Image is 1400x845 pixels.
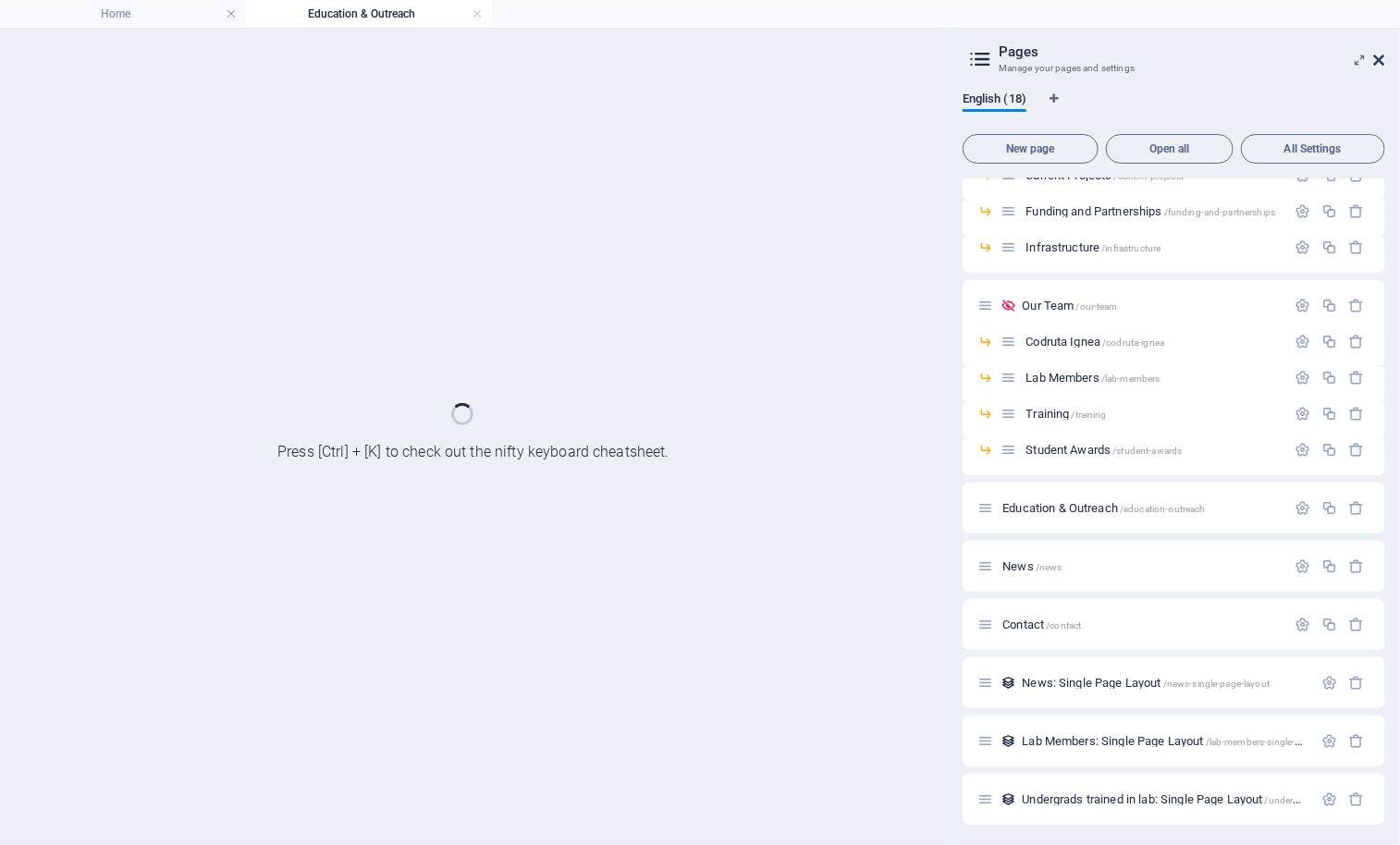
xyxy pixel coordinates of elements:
[1101,374,1161,384] span: /lab-members
[1241,134,1385,164] button: All Settings
[1349,675,1365,691] div: Remove
[963,134,1099,164] button: New page
[1022,299,1117,312] span: Click to open page
[1321,617,1337,632] div: Duplicate
[1046,620,1081,631] span: /contact
[997,560,1285,572] div: News/news
[246,4,492,24] h4: Education & Outreach
[1025,204,1275,218] span: Funding and Partnerships
[999,43,1385,60] h2: Pages
[1321,791,1337,807] div: Settings
[1075,301,1117,312] span: /our-team
[1206,737,1345,747] span: /lab-members-single-page-layout
[1321,298,1337,313] div: Duplicate
[1349,442,1365,458] div: Remove
[1016,735,1312,747] div: Lab Members: Single Page Layout/lab-members-single-page-layout
[1025,335,1164,349] span: Codruta Ignea
[1071,410,1106,420] span: /training
[1016,300,1285,312] div: Our Team/our-team
[1349,406,1365,422] div: Remove
[1020,205,1285,217] div: Funding and Partnerships/funding-and-partnerships
[1321,675,1337,691] div: Settings
[1349,733,1365,749] div: Remove
[1020,408,1285,420] div: Training/training
[1349,298,1365,313] div: Remove
[997,502,1285,514] div: Education & Outreach/education-outreach
[1349,791,1365,807] div: Remove
[1025,443,1182,457] span: Student Awards
[1020,336,1285,348] div: Codruta Ignea/codruta-ignea
[1295,442,1310,458] div: Settings
[1036,562,1062,572] span: /news
[1349,370,1365,386] div: Remove
[1349,203,1365,219] div: Remove
[1020,372,1285,384] div: Lab Members/lab-members
[1002,618,1081,631] span: Click to open page
[1321,406,1337,422] div: Duplicate
[1016,677,1312,689] div: News: Single Page Layout/news-single-page-layout
[963,92,1385,127] div: Language Tabs
[963,88,1026,114] span: English (18)
[1001,733,1016,749] div: This layout is used as a template for all items (e.g. a blog post) of this collection. The conten...
[1349,334,1365,349] div: Remove
[1106,134,1234,164] button: Open all
[1025,371,1160,385] span: Click to open page
[1022,734,1345,748] span: Click to open page
[1321,558,1337,574] div: Duplicate
[1295,334,1310,349] div: Settings
[1321,239,1337,255] div: Duplicate
[1321,370,1337,386] div: Duplicate
[1295,617,1310,632] div: Settings
[1001,791,1016,807] div: This layout is used as a template for all items (e.g. a blog post) of this collection. The conten...
[1295,406,1310,422] div: Settings
[1295,558,1310,574] div: Settings
[1001,675,1016,691] div: This layout is used as a template for all items (e.g. a blog post) of this collection. The conten...
[1249,143,1377,154] span: All Settings
[1295,370,1310,386] div: Settings
[1321,733,1337,749] div: Settings
[1025,407,1106,421] span: Training
[1349,500,1365,516] div: Remove
[1163,679,1270,689] span: /news-single-page-layout
[1295,500,1310,516] div: Settings
[999,60,1348,77] h3: Manage your pages and settings
[997,618,1285,631] div: Contact/contact
[1349,558,1365,574] div: Remove
[1321,334,1337,349] div: Duplicate
[1295,203,1310,219] div: Settings
[1020,241,1285,253] div: Infrastructure/infrastructure
[1002,559,1062,573] span: Click to open page
[1349,239,1365,255] div: Remove
[1020,444,1285,456] div: Student Awards/student-awards
[1114,143,1225,154] span: Open all
[1002,501,1205,515] span: Education & Outreach
[1102,337,1164,348] span: /codruta-ignea
[1295,298,1310,313] div: Settings
[1295,239,1310,255] div: Settings
[1112,446,1182,456] span: /student-awards
[1349,617,1365,632] div: Remove
[1022,676,1270,690] span: Click to open page
[1321,442,1337,458] div: Duplicate
[971,143,1090,154] span: New page
[1025,240,1161,254] span: Click to open page
[1321,500,1337,516] div: Duplicate
[1321,203,1337,219] div: Duplicate
[1164,207,1275,217] span: /funding-and-partnerships
[1120,504,1206,514] span: /education-outreach
[1016,793,1312,805] div: Undergrads trained in lab: Single Page Layout/undergrads-trained-in-lab-single-page-layout
[1101,243,1161,253] span: /infrastructure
